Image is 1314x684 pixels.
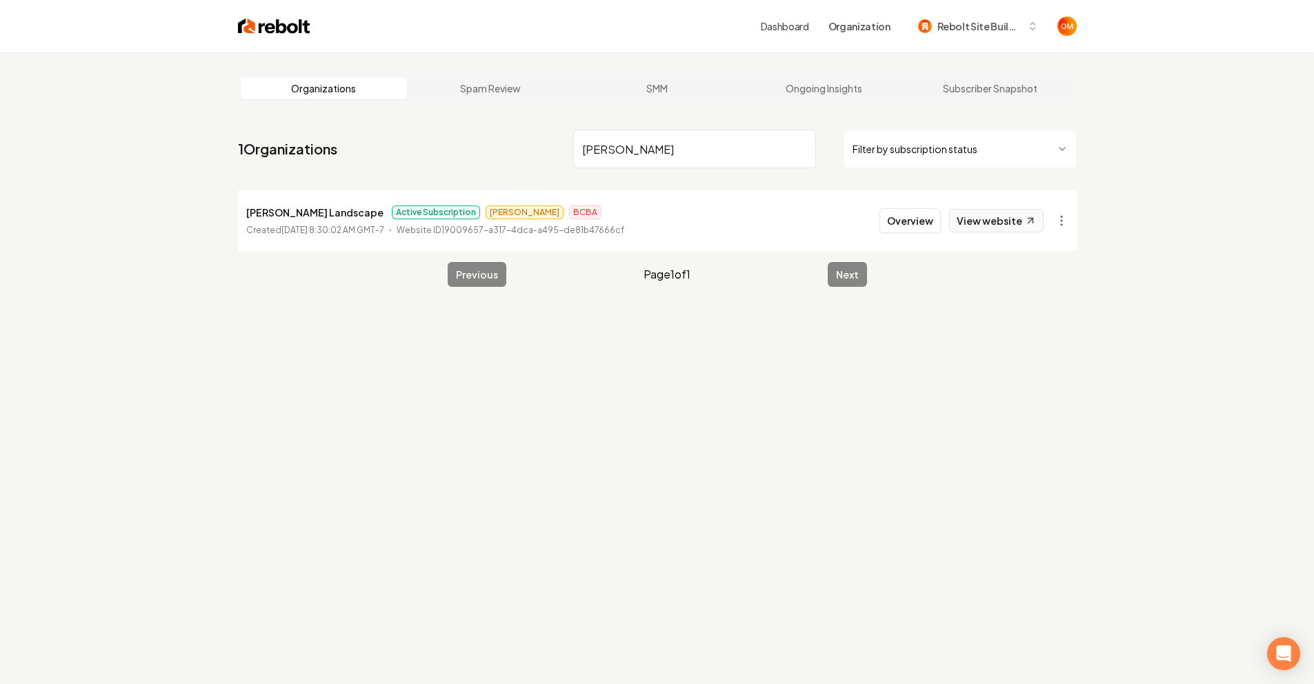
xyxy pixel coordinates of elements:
div: Open Intercom Messenger [1267,637,1300,670]
span: [PERSON_NAME] [486,205,564,219]
span: BCBA [569,205,601,219]
img: Rebolt Site Builder [918,19,932,33]
span: Page 1 of 1 [644,266,690,283]
a: View website [949,209,1044,232]
button: Overview [879,208,941,233]
p: Created [246,223,384,237]
a: SMM [574,77,741,99]
a: Subscriber Snapshot [907,77,1074,99]
a: Organizations [241,77,408,99]
p: [PERSON_NAME] Landscape [246,204,384,221]
a: Spam Review [407,77,574,99]
button: Open user button [1057,17,1077,36]
time: [DATE] 8:30:02 AM GMT-7 [281,225,384,235]
a: Ongoing Insights [740,77,907,99]
button: Organization [820,14,899,39]
span: Rebolt Site Builder [937,19,1022,34]
a: Dashboard [761,19,809,33]
img: Rebolt Logo [238,17,310,36]
span: Active Subscription [392,205,480,219]
a: 1Organizations [238,139,337,159]
input: Search by name or ID [573,130,816,168]
p: Website ID 19009657-a317-4dca-a495-de81b47666cf [397,223,624,237]
img: Omar Molai [1057,17,1077,36]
